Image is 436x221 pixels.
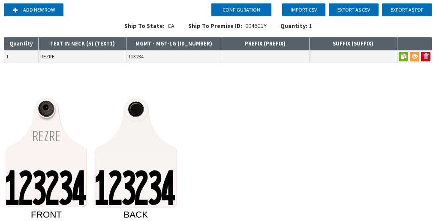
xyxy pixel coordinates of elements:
tspan: 12323 [6,170,73,212]
span: Ship To Premise ID: [188,22,242,30]
div: CA [117,21,181,35]
div: 0046C1Y [181,21,274,35]
tspan: 12323 [96,170,162,212]
th: SUFFIX ( SUFFIX ) [309,37,397,51]
th: TEXT IN NECK (5) ( TEXT1 ) [39,37,126,51]
button: Add new row [4,3,63,16]
button: Export as PDF [382,3,432,16]
span: Ship To State: [124,22,165,30]
tspan: E [55,126,60,145]
th: Quantity [4,37,39,51]
tspan: 4 [72,170,86,212]
button: Import CSV [282,3,325,16]
div: 1 [280,21,312,30]
button: Configuration [211,3,271,16]
th: MGMT - MGT-LG ( ID_NUMBER ) [126,37,221,51]
tspan: 4 [162,170,175,212]
span: Quantity: [280,22,307,30]
button: Export as CSV [329,3,379,16]
tspan: FRONT [31,209,62,219]
tspan: REZR [32,126,55,145]
tspan: BACK [123,209,148,219]
th: PREFIX ( PREFIX ) [221,37,309,51]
